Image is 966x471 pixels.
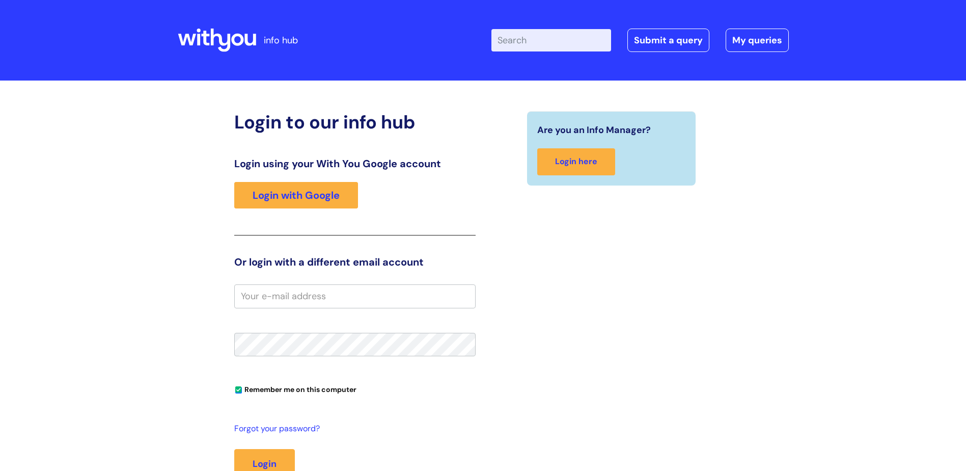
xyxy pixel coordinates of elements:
p: info hub [264,32,298,48]
label: Remember me on this computer [234,383,356,394]
a: Forgot your password? [234,422,471,436]
h2: Login to our info hub [234,111,476,133]
a: Login with Google [234,182,358,208]
h3: Or login with a different email account [234,256,476,268]
a: Login here [537,148,615,175]
input: Your e-mail address [234,284,476,308]
h3: Login using your With You Google account [234,158,476,170]
input: Search [491,29,611,51]
a: My queries [726,29,789,52]
input: Remember me on this computer [235,387,242,394]
span: Are you an Info Manager? [537,122,651,138]
div: You can uncheck this option if you're logging in from a shared device [234,381,476,397]
a: Submit a query [627,29,709,52]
